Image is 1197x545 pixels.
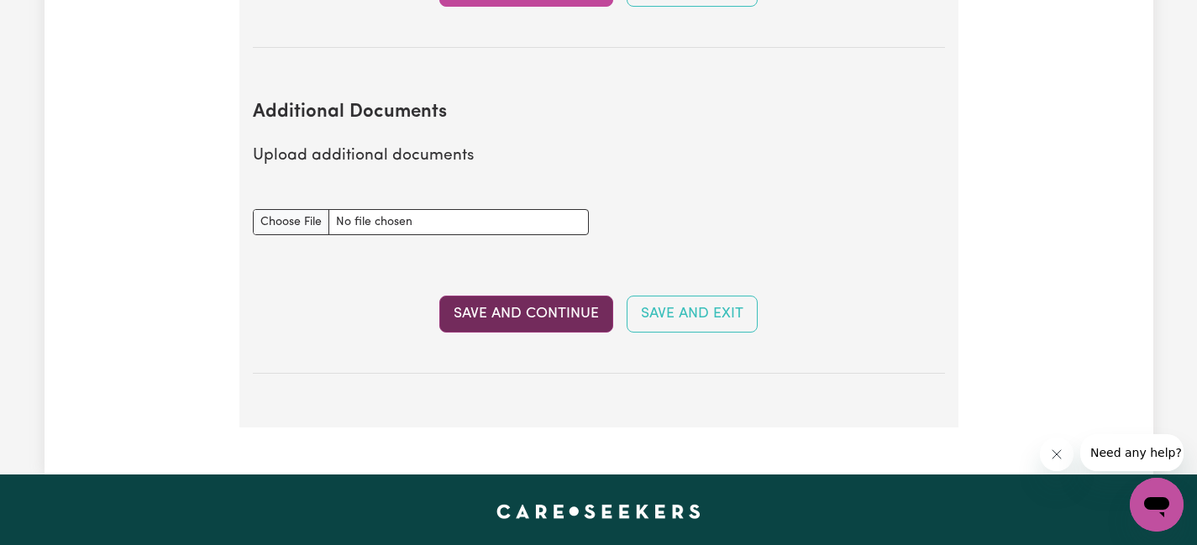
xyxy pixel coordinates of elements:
[253,102,945,124] h2: Additional Documents
[1040,438,1074,471] iframe: Close message
[496,505,701,518] a: Careseekers home page
[627,296,758,333] button: Save and Exit
[1130,478,1184,532] iframe: Button to launch messaging window
[1080,434,1184,471] iframe: Message from company
[439,296,613,333] button: Save and Continue
[253,144,945,169] p: Upload additional documents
